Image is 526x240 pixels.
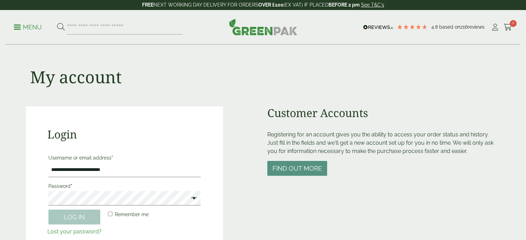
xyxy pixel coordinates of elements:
a: 0 [504,22,512,32]
button: Find out more [267,161,327,176]
a: Lost your password? [47,228,102,235]
button: Log in [48,210,100,224]
h2: Customer Accounts [267,106,500,119]
i: My Account [491,24,499,31]
a: Menu [14,23,42,30]
p: Registering for an account gives you the ability to access your order status and history. Just fi... [267,131,500,155]
label: Password [48,181,201,191]
div: 4.79 Stars [397,24,428,30]
span: 216 [460,24,468,30]
span: 0 [510,20,517,27]
img: REVIEWS.io [363,25,393,30]
strong: OVER £100 [258,2,284,8]
a: See T&C's [361,2,384,8]
img: GreenPak Supplies [229,19,297,35]
span: 4.8 [431,24,439,30]
strong: BEFORE 2 pm [329,2,360,8]
i: Cart [504,24,512,31]
h1: My account [30,67,122,87]
span: reviews [468,24,485,30]
label: Username or email address [48,153,201,163]
span: Based on [439,24,460,30]
input: Remember me [108,212,112,216]
span: Remember me [115,212,149,217]
strong: FREE [142,2,154,8]
h2: Login [47,128,202,141]
a: Find out more [267,165,327,172]
p: Menu [14,23,42,31]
